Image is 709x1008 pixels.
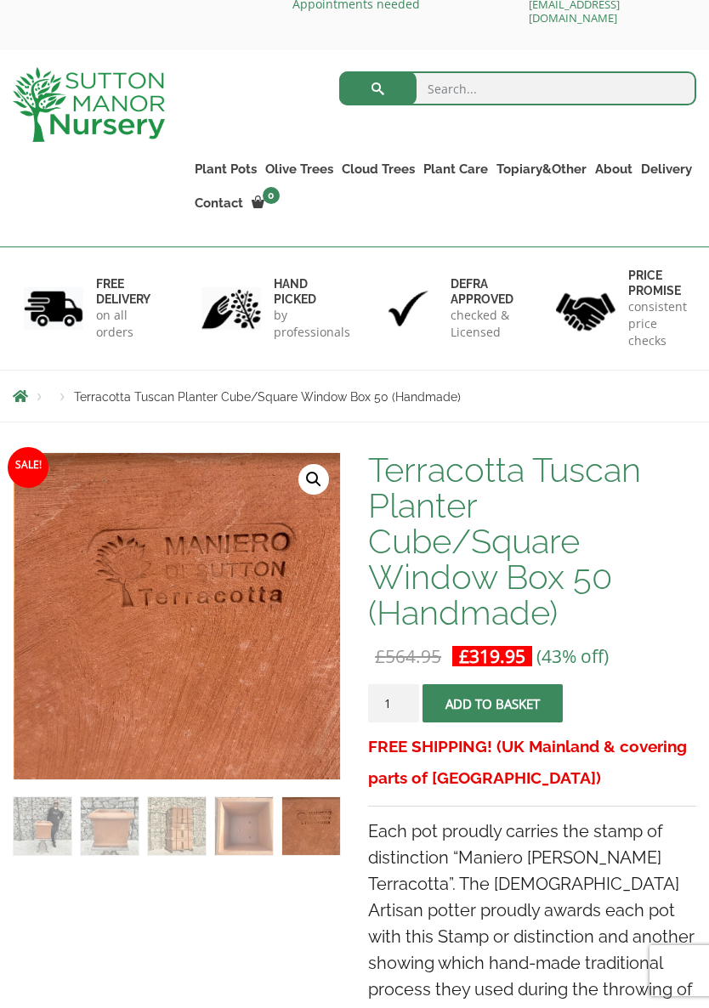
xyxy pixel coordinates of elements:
[298,464,329,495] a: View full-screen image gallery
[628,298,687,349] p: consistent price checks
[368,452,696,631] h1: Terracotta Tuscan Planter Cube/Square Window Box 50 (Handmade)
[419,157,492,181] a: Plant Care
[14,797,71,855] img: Terracotta Tuscan Planter Cube/Square Window Box 50 (Handmade)
[24,287,83,331] img: 1.jpg
[263,187,280,204] span: 0
[451,307,513,341] p: checked & Licensed
[375,644,385,668] span: £
[96,307,154,341] p: on all orders
[190,191,247,215] a: Contact
[637,157,696,181] a: Delivery
[628,268,687,298] h6: Price promise
[368,731,696,794] h3: FREE SHIPPING! (UK Mainland & covering parts of [GEOGRAPHIC_DATA])
[556,282,615,334] img: 4.jpg
[13,67,165,142] img: logo
[423,684,563,722] button: Add to basket
[190,157,261,181] a: Plant Pots
[337,157,419,181] a: Cloud Trees
[451,276,513,307] h6: Defra approved
[282,797,340,855] img: Terracotta Tuscan Planter Cube/Square Window Box 50 (Handmade) - Image 5
[339,71,697,105] input: Search...
[8,447,48,488] span: Sale!
[148,797,206,855] img: Terracotta Tuscan Planter Cube/Square Window Box 50 (Handmade) - Image 3
[591,157,637,181] a: About
[247,191,285,215] a: 0
[96,276,154,307] h6: FREE DELIVERY
[81,797,139,855] img: Terracotta Tuscan Planter Cube/Square Window Box 50 (Handmade) - Image 2
[536,644,609,668] span: (43% off)
[274,276,350,307] h6: hand picked
[74,390,461,404] span: Terracotta Tuscan Planter Cube/Square Window Box 50 (Handmade)
[378,287,438,331] img: 3.jpg
[459,644,525,668] bdi: 319.95
[261,157,337,181] a: Olive Trees
[375,644,441,668] bdi: 564.95
[274,307,350,341] p: by professionals
[13,389,696,403] nav: Breadcrumbs
[215,797,273,855] img: Terracotta Tuscan Planter Cube/Square Window Box 50 (Handmade) - Image 4
[368,684,419,722] input: Product quantity
[201,287,261,331] img: 2.jpg
[459,644,469,668] span: £
[492,157,591,181] a: Topiary&Other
